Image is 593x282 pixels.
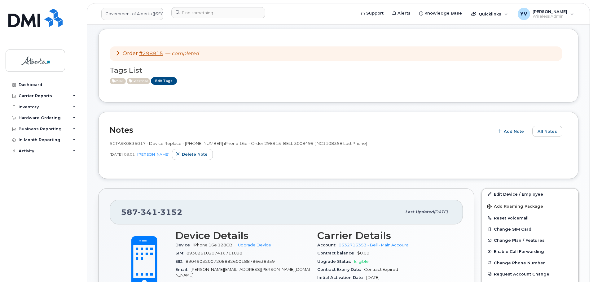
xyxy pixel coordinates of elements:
span: Contract Expired [364,267,398,272]
span: All Notes [538,128,557,134]
span: Change Plan / Features [494,238,545,243]
a: Edit Tags [151,77,177,85]
div: Quicklinks [467,8,512,20]
span: Support [366,10,384,16]
h3: Tags List [110,67,567,74]
span: Active [127,78,150,84]
a: 0532716353 - Bell - Main Account [339,243,408,247]
span: Initial Activation Date [317,275,366,280]
span: Contract balance [317,251,357,255]
h2: Notes [110,125,491,135]
span: 08:01 [124,152,135,157]
span: 341 [138,207,157,217]
span: 587 [121,207,182,217]
a: + Upgrade Device [235,243,271,247]
a: [PERSON_NAME] [137,152,169,157]
span: Alerts [398,10,411,16]
button: Delete note [172,149,213,160]
a: Government of Alberta (GOA) [101,8,163,20]
span: 3152 [157,207,182,217]
span: [PERSON_NAME] [533,9,567,14]
span: EID [175,259,186,264]
em: completed [172,50,199,56]
button: Change SIM Card [482,223,578,235]
span: Order [123,50,138,56]
span: Enable Call Forwarding [494,249,544,254]
span: Add Roaming Package [487,204,543,210]
span: — [165,50,199,56]
span: iPhone 16e 128GB [193,243,232,247]
button: Add Roaming Package [482,200,578,212]
span: 89049032007208882600188786638359 [186,259,275,264]
span: SCTASK0836017 - Device Replace - [PHONE_NUMBER] iPhone 16e - Order 298915_BELL 3008499 (INC110835... [110,141,367,146]
button: Request Account Change [482,268,578,280]
button: Reset Voicemail [482,212,578,223]
span: Account [317,243,339,247]
span: Delete note [182,151,208,157]
span: Device [175,243,193,247]
span: $0.00 [357,251,369,255]
span: YV [520,10,527,18]
span: Wireless Admin [533,14,567,19]
button: All Notes [532,126,562,137]
span: Contract Expiry Date [317,267,364,272]
h3: Device Details [175,230,310,241]
span: Active [110,78,126,84]
span: [DATE] [434,210,448,214]
span: Knowledge Base [424,10,462,16]
button: Change Phone Number [482,257,578,268]
span: 89302610207416711098 [187,251,242,255]
span: Last updated [405,210,434,214]
span: [DATE] [366,275,380,280]
input: Find something... [171,7,265,18]
button: Change Plan / Features [482,235,578,246]
span: [DATE] [110,152,123,157]
h3: Carrier Details [317,230,452,241]
span: Eligible [354,259,369,264]
span: [PERSON_NAME][EMAIL_ADDRESS][PERSON_NAME][DOMAIN_NAME] [175,267,310,277]
span: Email [175,267,191,272]
a: Edit Device / Employee [482,189,578,200]
a: Knowledge Base [415,7,466,20]
span: Upgrade Status [317,259,354,264]
button: Add Note [494,126,529,137]
button: Enable Call Forwarding [482,246,578,257]
a: Alerts [388,7,415,20]
span: Quicklinks [479,11,501,16]
span: Add Note [504,128,524,134]
div: Yen Vong [513,8,578,20]
a: #298915 [139,50,163,56]
a: Support [357,7,388,20]
span: SIM [175,251,187,255]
